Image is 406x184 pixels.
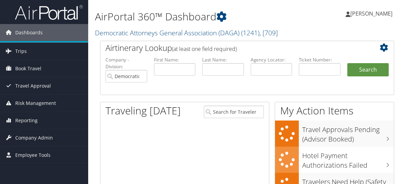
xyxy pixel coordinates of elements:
[15,4,83,20] img: airportal-logo.png
[15,77,51,94] span: Travel Approval
[15,147,51,164] span: Employee Tools
[259,28,278,37] span: , [ 709 ]
[347,63,389,77] button: Search
[105,104,181,118] h1: Traveling [DATE]
[105,56,147,70] label: Company - Division:
[202,56,244,63] label: Last Name:
[299,56,341,63] label: Ticket Number:
[350,10,392,17] span: [PERSON_NAME]
[15,112,38,129] span: Reporting
[95,28,278,37] a: Democratic Attorneys General Association (DAGA)
[275,104,394,118] h1: My Action Items
[15,24,43,41] span: Dashboards
[251,56,292,63] label: Agency Locator:
[95,10,298,24] h1: AirPortal 360™ Dashboard
[275,121,394,147] a: Travel Approvals Pending (Advisor Booked)
[105,42,364,54] h2: Airtinerary Lookup
[154,56,196,63] label: First Name:
[15,95,56,112] span: Risk Management
[15,43,27,60] span: Trips
[302,122,394,144] h3: Travel Approvals Pending (Advisor Booked)
[172,45,237,53] span: (at least one field required)
[346,3,399,24] a: [PERSON_NAME]
[15,129,53,146] span: Company Admin
[241,28,259,37] span: ( 1241 )
[15,60,41,77] span: Book Travel
[302,148,394,170] h3: Hotel Payment Authorizations Failed
[275,147,394,173] a: Hotel Payment Authorizations Failed
[204,106,264,118] input: Search for Traveler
